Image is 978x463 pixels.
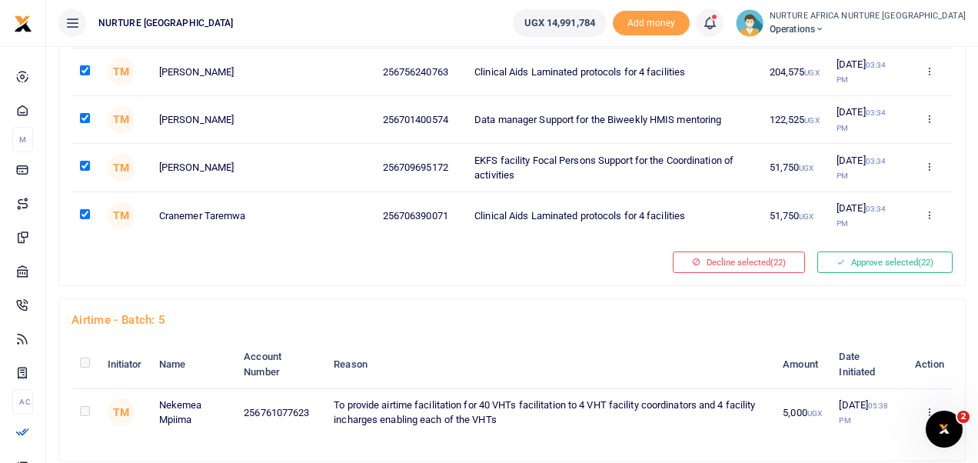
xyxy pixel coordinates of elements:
[374,96,466,144] td: 256701400574
[151,48,374,95] td: [PERSON_NAME]
[830,341,906,388] th: Date Initiated
[466,96,761,144] td: Data manager Support for the Biweekly HMIS mentoring
[804,68,819,77] small: UGX
[98,341,150,388] th: Initiator
[14,15,32,33] img: logo-small
[807,409,822,418] small: UGX
[151,388,235,436] td: Nekemea Mpiima
[507,9,613,37] li: Wallet ballance
[760,192,827,239] td: 51,750
[770,22,966,36] span: Operations
[957,411,970,423] span: 2
[906,341,953,388] th: Action
[817,251,953,273] button: Approve selected
[524,15,595,31] span: UGX 14,991,784
[108,58,135,85] span: TM
[108,154,135,182] span: TM
[151,96,374,144] td: [PERSON_NAME]
[760,96,827,144] td: 122,525
[770,10,966,23] small: NURTURE AFRICA NURTURE [GEOGRAPHIC_DATA]
[151,144,374,192] td: [PERSON_NAME]
[828,144,906,192] td: [DATE]
[918,257,933,268] span: (22)
[151,192,374,239] td: Cranemer Taremwa
[770,257,786,268] span: (22)
[799,212,813,221] small: UGX
[613,11,690,36] li: Toup your wallet
[760,48,827,95] td: 204,575
[830,388,906,436] td: [DATE]
[736,9,763,37] img: profile-user
[760,144,827,192] td: 51,750
[108,202,135,229] span: TM
[828,96,906,144] td: [DATE]
[466,144,761,192] td: EKFS facility Focal Persons Support for the Coordination of activities
[804,116,819,125] small: UGX
[673,251,805,273] button: Decline selected
[774,341,830,388] th: Amount
[374,48,466,95] td: 256756240763
[12,127,33,152] li: M
[12,389,33,415] li: Ac
[613,11,690,36] span: Add money
[325,388,774,436] td: To provide airtime facilitation for 40 VHTs facilitation to 4 VHT facility coordinators and 4 fac...
[466,48,761,95] td: Clinical Aids Laminated protocols for 4 facilities
[151,341,235,388] th: Name
[108,106,135,134] span: TM
[926,411,963,448] iframe: Intercom live chat
[325,341,774,388] th: Reason
[92,16,240,30] span: NURTURE [GEOGRAPHIC_DATA]
[828,48,906,95] td: [DATE]
[374,144,466,192] td: 256709695172
[235,341,325,388] th: Account Number
[235,388,325,436] td: 256761077623
[72,311,953,328] h4: Airtime - batch: 5
[837,108,886,132] small: 03:34 PM
[466,192,761,239] td: Clinical Aids Laminated protocols for 4 facilities
[828,192,906,239] td: [DATE]
[774,388,830,436] td: 5,000
[799,164,813,172] small: UGX
[108,398,135,426] span: TM
[374,192,466,239] td: 256706390071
